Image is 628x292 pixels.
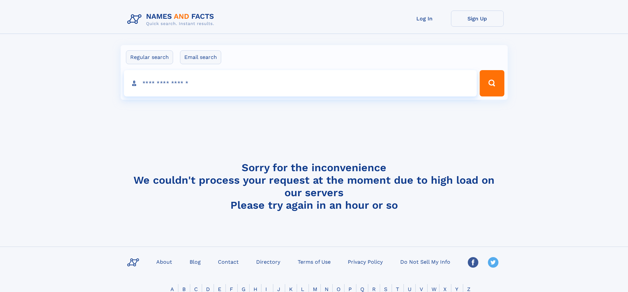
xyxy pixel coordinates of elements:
img: Logo Names and Facts [125,11,220,28]
img: Twitter [488,257,498,268]
a: Contact [215,257,241,266]
a: Terms of Use [295,257,333,266]
a: About [154,257,175,266]
a: Log In [398,11,451,27]
label: Email search [180,50,221,64]
a: Directory [254,257,283,266]
a: Privacy Policy [345,257,385,266]
a: Do Not Sell My Info [398,257,453,266]
img: Facebook [468,257,478,268]
label: Regular search [126,50,173,64]
input: search input [124,70,477,96]
a: Sign Up [451,11,504,27]
button: Search Button [480,70,504,96]
h4: Sorry for the inconvenience We couldn't process your request at the moment due to high load on ou... [125,161,504,211]
a: Blog [187,257,203,266]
